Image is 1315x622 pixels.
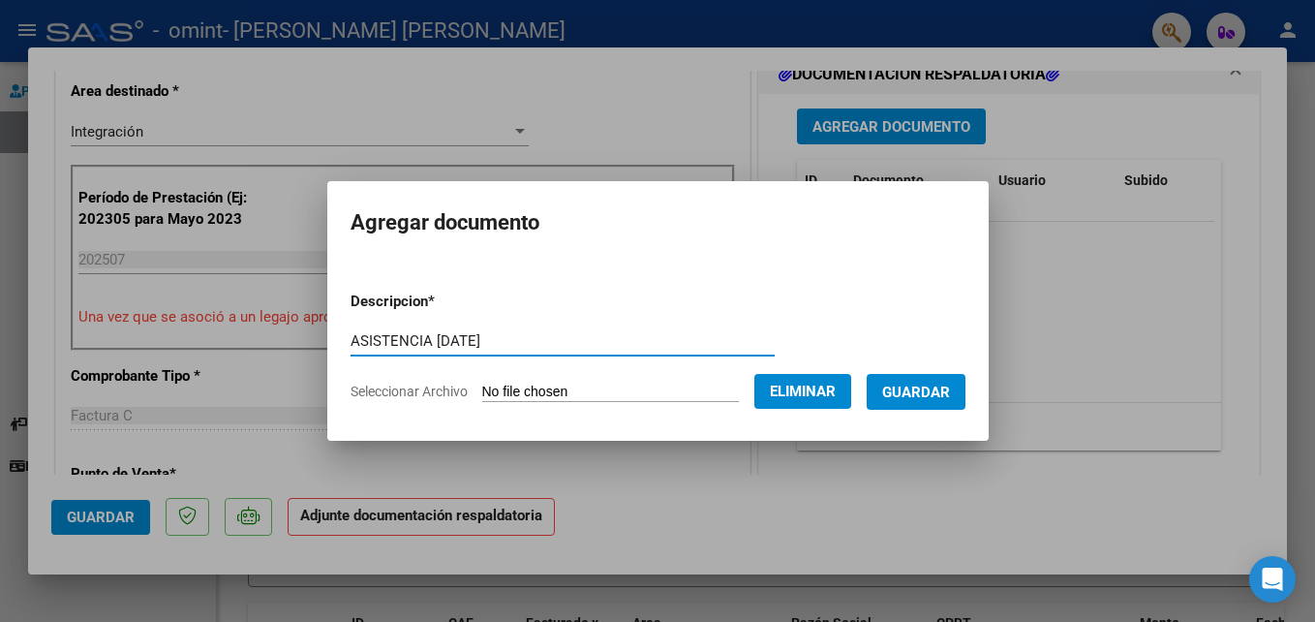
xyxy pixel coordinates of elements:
[754,374,851,409] button: Eliminar
[770,383,836,400] span: Eliminar
[351,204,965,241] h2: Agregar documento
[351,384,468,399] span: Seleccionar Archivo
[1249,556,1296,603] div: Open Intercom Messenger
[351,291,535,313] p: Descripcion
[867,374,965,410] button: Guardar
[882,384,950,401] span: Guardar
